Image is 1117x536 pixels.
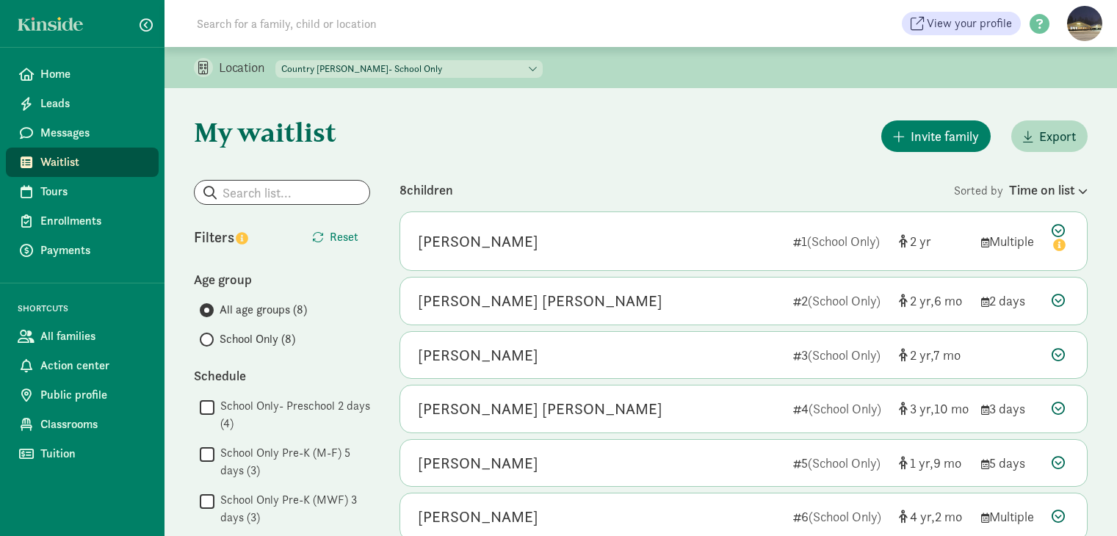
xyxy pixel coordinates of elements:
[214,491,370,526] label: School Only Pre-K (MWF) 3 days (3)
[40,357,147,374] span: Action center
[793,231,887,251] div: 1
[195,181,369,204] input: Search list...
[981,291,1040,311] div: 2 days
[418,289,662,313] div: Coen Christenson
[910,347,933,363] span: 2
[793,345,887,365] div: 3
[40,445,147,463] span: Tuition
[418,452,538,475] div: Arush Singh
[981,507,1040,526] div: Multiple
[899,291,969,311] div: [object Object]
[6,410,159,439] a: Classrooms
[6,148,159,177] a: Waitlist
[194,366,370,385] div: Schedule
[40,124,147,142] span: Messages
[219,59,275,76] p: Location
[808,292,881,309] span: (School Only)
[911,126,979,146] span: Invite family
[981,453,1040,473] div: 5 days
[418,230,538,253] div: Poppy McGrath
[6,439,159,468] a: Tuition
[793,507,887,526] div: 6
[881,120,991,152] button: Invite family
[6,118,159,148] a: Messages
[934,400,969,417] span: 10
[899,399,969,419] div: [object Object]
[933,454,961,471] span: 9
[220,330,295,348] span: School Only (8)
[40,386,147,404] span: Public profile
[902,12,1021,35] a: View your profile
[300,222,370,252] button: Reset
[981,399,1040,419] div: 3 days
[807,233,880,250] span: (School Only)
[1011,120,1088,152] button: Export
[194,269,370,289] div: Age group
[40,153,147,171] span: Waitlist
[935,508,962,525] span: 2
[188,9,600,38] input: Search for a family, child or location
[330,228,358,246] span: Reset
[400,180,954,200] div: 8 children
[6,380,159,410] a: Public profile
[40,212,147,230] span: Enrollments
[40,242,147,259] span: Payments
[808,347,881,363] span: (School Only)
[6,322,159,351] a: All families
[220,301,307,319] span: All age groups (8)
[793,453,887,473] div: 5
[1039,126,1076,146] span: Export
[809,400,881,417] span: (School Only)
[194,226,282,248] div: Filters
[6,59,159,89] a: Home
[40,327,147,345] span: All families
[418,344,538,367] div: Elynnor Torres
[954,180,1088,200] div: Sorted by
[6,177,159,206] a: Tours
[910,233,931,250] span: 2
[418,505,538,529] div: Sterling Esquivel
[6,351,159,380] a: Action center
[899,345,969,365] div: [object Object]
[899,453,969,473] div: [object Object]
[899,231,969,251] div: [object Object]
[40,95,147,112] span: Leads
[910,400,934,417] span: 3
[6,89,159,118] a: Leads
[194,117,370,147] h1: My waitlist
[1009,180,1088,200] div: Time on list
[214,444,370,479] label: School Only Pre-K (M-F) 5 days (3)
[40,183,147,200] span: Tours
[40,65,147,83] span: Home
[927,15,1012,32] span: View your profile
[1044,466,1117,536] iframe: Chat Widget
[6,206,159,236] a: Enrollments
[981,231,1040,251] div: Multiple
[418,397,662,421] div: Jensen Schmitz
[809,508,881,525] span: (School Only)
[40,416,147,433] span: Classrooms
[793,291,887,311] div: 2
[910,508,935,525] span: 4
[214,397,370,432] label: School Only- Preschool 2 days (4)
[899,507,969,526] div: [object Object]
[910,454,933,471] span: 1
[6,236,159,265] a: Payments
[793,399,887,419] div: 4
[934,292,962,309] span: 6
[808,454,881,471] span: (School Only)
[933,347,961,363] span: 7
[910,292,934,309] span: 2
